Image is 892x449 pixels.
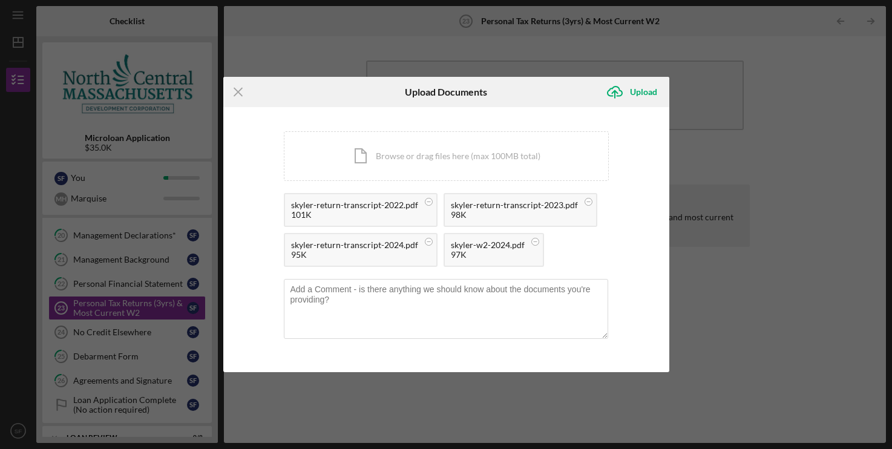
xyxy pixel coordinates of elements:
[451,210,578,220] div: 98K
[451,250,525,260] div: 97K
[451,200,578,210] div: skyler-return-transcript-2023.pdf
[405,87,487,97] h6: Upload Documents
[291,210,418,220] div: 101K
[291,250,418,260] div: 95K
[600,80,669,104] button: Upload
[630,80,657,104] div: Upload
[291,240,418,250] div: skyler-return-transcript-2024.pdf
[291,200,418,210] div: skyler-return-transcript-2022.pdf
[451,240,525,250] div: skyler-w2-2024.pdf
